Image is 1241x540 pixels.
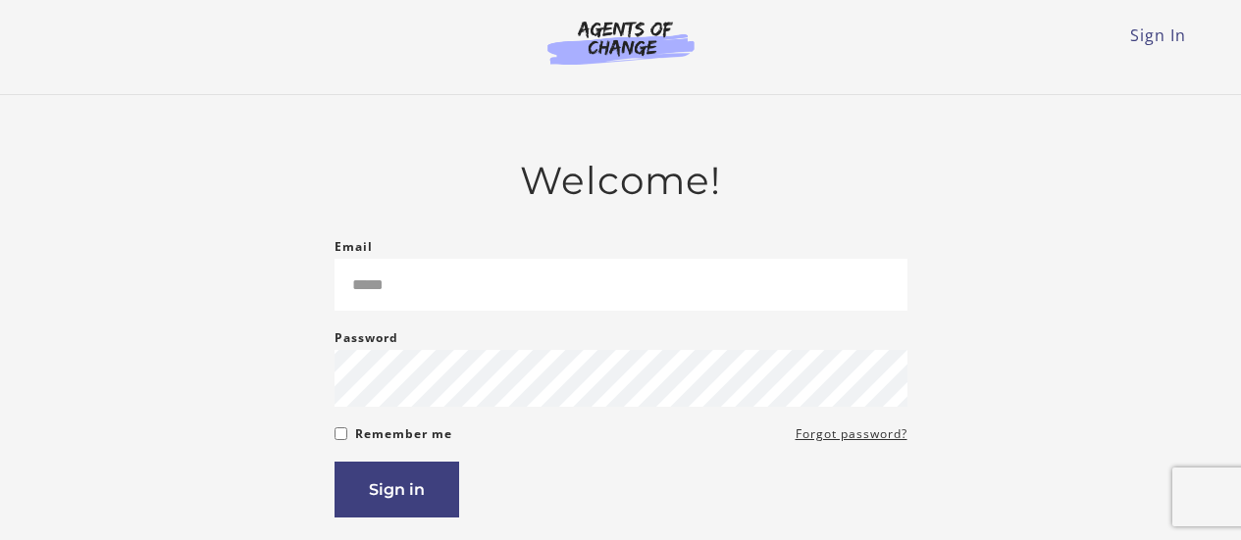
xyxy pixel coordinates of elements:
button: Sign in [335,462,459,517]
label: Email [335,235,373,259]
h2: Welcome! [335,158,907,204]
a: Sign In [1130,25,1186,46]
img: Agents of Change Logo [527,20,715,65]
label: Password [335,326,398,350]
a: Forgot password? [796,422,907,446]
label: Remember me [355,422,452,446]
